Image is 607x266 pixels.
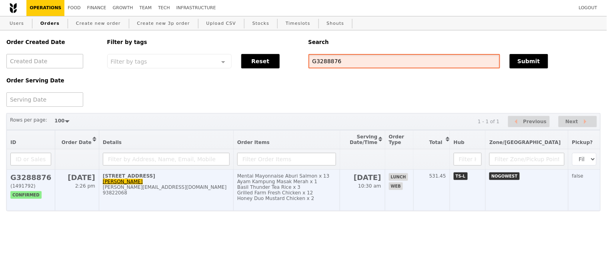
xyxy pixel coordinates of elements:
div: 1 - 1 of 1 [478,119,499,124]
span: Details [103,140,122,145]
input: Filter Zone/Pickup Point [489,153,565,166]
a: Users [6,16,27,31]
a: Upload CSV [203,16,239,31]
h2: G3288876 [10,173,51,182]
span: NOGOWEST [489,172,519,180]
input: Search any field [309,54,500,68]
h2: [DATE] [59,173,95,182]
span: confirmed [10,191,42,199]
h2: [DATE] [344,173,381,182]
span: Order Type [389,134,405,145]
a: Stocks [249,16,272,31]
div: Ayam Kampung Masak Merah x 1 [237,179,336,184]
button: Previous [508,116,550,128]
span: ID [10,140,16,145]
img: Grain logo [10,3,17,13]
a: Shouts [324,16,348,31]
a: Orders [37,16,63,31]
span: Filter by tags [111,58,147,65]
span: Hub [454,140,465,145]
h5: Order Created Date [6,39,98,45]
input: ID or Salesperson name [10,153,51,166]
div: (1491792) [10,183,51,189]
input: Created Date [6,54,83,68]
span: Zone/[GEOGRAPHIC_DATA] [489,140,561,145]
h5: Filter by tags [107,39,299,45]
a: Create new order [73,16,124,31]
div: 93822068 [103,190,230,196]
span: Order Items [237,140,270,145]
span: lunch [389,173,408,181]
a: Timeslots [282,16,313,31]
span: Pickup? [572,140,593,145]
input: Filter Order Items [237,153,336,166]
button: Submit [510,54,548,68]
div: Grilled Farm Fresh Chicken x 12 [237,190,336,196]
h5: Order Serving Date [6,78,98,84]
span: Next [565,117,578,126]
label: Rows per page: [10,116,47,124]
span: 2:26 pm [75,183,95,189]
span: 10:30 am [358,183,381,189]
span: false [572,173,584,179]
span: Previous [523,117,547,126]
div: Honey Duo Mustard Chicken x 2 [237,196,336,201]
div: [PERSON_NAME][EMAIL_ADDRESS][DOMAIN_NAME] [103,184,230,190]
div: Basil Thunder Tea Rice x 3 [237,184,336,190]
input: Filter by Address, Name, Email, Mobile [103,153,230,166]
button: Next [559,116,597,128]
input: Serving Date [6,92,83,107]
span: web [389,182,403,190]
div: [STREET_ADDRESS] [103,173,230,179]
input: Filter Hub [454,153,482,166]
span: TS-L [454,172,468,180]
button: Reset [241,54,280,68]
h5: Search [309,39,601,45]
div: Mentai Mayonnaise Aburi Salmon x 13 [237,173,336,179]
a: [PERSON_NAME] [103,179,143,184]
span: 531.45 [429,173,446,179]
a: Create new 3p order [134,16,193,31]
